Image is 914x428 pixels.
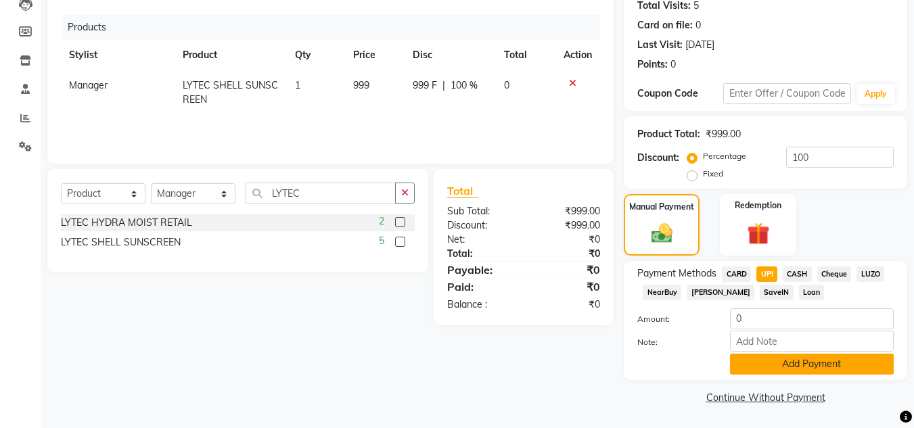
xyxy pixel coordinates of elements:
th: Disc [405,40,495,70]
input: Add Note [730,331,894,352]
span: Manager [69,79,108,91]
span: CARD [722,266,751,282]
th: Price [345,40,405,70]
span: 2 [379,214,384,229]
img: _cash.svg [645,221,679,245]
button: Add Payment [730,354,894,375]
label: Redemption [735,199,781,212]
div: LYTEC HYDRA MOIST RETAIL [61,216,192,230]
span: LYTEC SHELL SUNSCREEN [183,79,278,105]
div: Discount: [637,151,679,165]
span: 0 [504,79,509,91]
div: Card on file: [637,18,693,32]
span: Payment Methods [637,266,716,281]
span: SaveIN [760,285,794,300]
div: Total: [437,247,524,261]
span: 1 [295,79,300,91]
span: Total [447,184,478,198]
div: Product Total: [637,127,700,141]
div: Coupon Code [637,87,723,101]
span: CASH [783,266,812,282]
div: Payable: [437,262,524,278]
th: Qty [287,40,345,70]
input: Search or Scan [246,183,396,204]
img: _gift.svg [740,220,777,247]
span: Loan [799,285,825,300]
span: LUZO [856,266,884,282]
span: | [442,78,445,93]
div: Products [62,15,610,40]
div: Paid: [437,279,524,295]
span: [PERSON_NAME] [687,285,754,300]
div: Discount: [437,218,524,233]
div: LYTEC SHELL SUNSCREEN [61,235,181,249]
div: Sub Total: [437,204,524,218]
label: Manual Payment [629,201,694,213]
label: Percentage [703,150,746,162]
div: Points: [637,57,668,72]
label: Amount: [627,313,719,325]
div: ₹0 [524,262,610,278]
div: ₹0 [524,233,610,247]
th: Action [555,40,600,70]
div: ₹999.00 [524,204,610,218]
input: Enter Offer / Coupon Code [723,83,851,104]
div: ₹999.00 [706,127,741,141]
div: [DATE] [685,38,714,52]
span: 999 F [413,78,437,93]
span: Cheque [817,266,852,282]
button: Apply [856,84,895,104]
div: ₹0 [524,279,610,295]
span: NearBuy [643,285,681,300]
div: ₹0 [524,247,610,261]
span: 999 [353,79,369,91]
th: Total [496,40,556,70]
div: ₹0 [524,298,610,312]
th: Product [175,40,287,70]
label: Note: [627,336,719,348]
th: Stylist [61,40,175,70]
div: 0 [695,18,701,32]
div: Balance : [437,298,524,312]
span: 5 [379,234,384,248]
div: Last Visit: [637,38,683,52]
div: 0 [670,57,676,72]
a: Continue Without Payment [626,391,905,405]
div: ₹999.00 [524,218,610,233]
span: UPI [756,266,777,282]
label: Fixed [703,168,723,180]
div: Net: [437,233,524,247]
span: 100 % [451,78,478,93]
input: Amount [730,308,894,329]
